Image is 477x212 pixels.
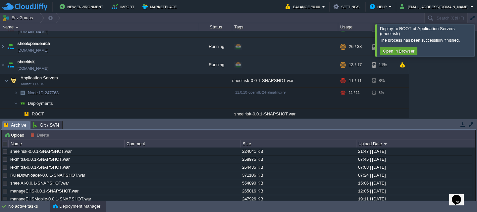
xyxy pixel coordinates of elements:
div: Status [199,23,232,31]
img: AMDAwAAAACH5BAEAAAAALAAAAAABAAEAAAICRAEAOw== [14,89,18,100]
div: Usage [339,23,408,31]
img: AMDAwAAAACH5BAEAAAAALAAAAAABAAEAAAICRAEAOw== [6,39,15,57]
a: RuleDownloader-0.0.1-SNAPSHOT.war [10,173,85,178]
img: AMDAwAAAACH5BAEAAAAALAAAAAABAAEAAAICRAEAOw== [0,39,6,57]
div: 11 / 11 [349,76,362,89]
div: 19:11 | [DATE] [356,195,472,203]
span: Deploy to ROOT of Application Servers (sheelrisk) [380,26,455,36]
a: manageEHS-0.0.1-SNAPSHOT.war [10,189,79,193]
button: Open in Browser [381,48,416,54]
div: 247926 KB [240,195,356,203]
img: AMDAwAAAACH5BAEAAAAALAAAAAABAAEAAAICRAEAOw== [22,110,31,121]
img: AMDAwAAAACH5BAEAAAAALAAAAAABAAEAAAICRAEAOw== [9,76,18,89]
img: AMDAwAAAACH5BAEAAAAALAAAAAABAAEAAAICRAEAOw== [16,26,19,28]
a: sheelrisk [18,60,35,67]
a: Deployments [27,102,54,108]
img: AMDAwAAAACH5BAEAAAAALAAAAAABAAEAAAICRAEAOw== [14,100,18,110]
div: sheelrisk-0.0.1-SNAPSHOT.war [232,110,338,121]
div: 265016 KB [240,187,356,195]
button: Settings [334,3,361,11]
a: Application ServersTomcat 11.0.10 [20,77,59,82]
button: Marketplace [142,3,179,11]
img: AMDAwAAAACH5BAEAAAAALAAAAAABAAEAAAICRAEAOw== [18,110,22,121]
div: 554890 KB [240,179,356,187]
a: ROOT [31,113,45,118]
div: Name [9,140,124,148]
div: sheelrisk-0.0.1-SNAPSHOT.war [232,76,338,89]
div: 5% [372,39,394,57]
div: 8% [372,89,394,100]
button: Import [112,3,136,11]
button: Help [370,3,389,11]
div: 371106 KB [240,171,356,179]
img: CloudJiffy [2,3,47,11]
div: 07:45 | [DATE] [356,155,472,163]
iframe: chat widget [449,186,470,205]
a: sheelrisk-0.0.1-SNAPSHOT.war [10,149,72,154]
div: 264435 KB [240,163,356,171]
img: AMDAwAAAACH5BAEAAAAALAAAAAABAAEAAAICRAEAOw== [0,58,6,75]
div: Upload Date [357,140,472,148]
img: AMDAwAAAACH5BAEAAAAALAAAAAABAAEAAAICRAEAOw== [18,100,27,110]
a: sheelAI-0.0.1-SNAPSHOT.war [10,181,69,186]
div: Running [199,58,232,75]
button: Delete [30,132,51,138]
img: AMDAwAAAACH5BAEAAAAALAAAAAABAAEAAAICRAEAOw== [6,58,15,75]
div: 258975 KB [240,155,356,163]
a: [DOMAIN_NAME] [18,67,48,73]
button: Upload [4,132,26,138]
a: sheelopensearch [18,42,50,49]
span: 11.0.10-openjdk-24-almalinux-9 [235,92,286,96]
div: No active tasks [8,201,50,212]
img: AMDAwAAAACH5BAEAAAAALAAAAAABAAEAAAICRAEAOw== [5,76,9,89]
span: Tomcat 11.0.10 [21,84,44,88]
button: Deployment Manager [53,203,100,210]
span: Node ID: [28,92,45,97]
div: 07:24 | [DATE] [356,171,472,179]
span: [DOMAIN_NAME] [18,49,48,55]
div: 13 / 17 [349,58,362,75]
img: AMDAwAAAACH5BAEAAAAALAAAAAABAAEAAAICRAEAOw== [18,89,27,100]
span: Archive [4,121,26,129]
div: Size [241,140,356,148]
button: Balance ₹0.00 [286,3,322,11]
div: 21:47 | [DATE] [356,148,472,155]
div: Name [1,23,199,31]
div: 224041 KB [240,148,356,155]
a: Node ID:247768 [27,92,60,97]
div: Running [199,39,232,57]
div: 12:05 | [DATE] [356,187,472,195]
div: 15:06 | [DATE] [356,179,472,187]
div: 11 / 11 [349,89,360,100]
span: 247768 [27,92,60,97]
div: The process has been successfully finished. [380,38,473,43]
a: [DOMAIN_NAME] [18,30,48,37]
div: Comment [125,140,240,148]
div: Tags [233,23,338,31]
span: Application Servers [20,77,59,82]
button: Env Groups [2,13,35,22]
div: 07:03 | [DATE] [356,163,472,171]
span: Git / SVN [33,121,59,129]
div: 26 / 38 [349,39,362,57]
div: 8% [372,76,394,89]
button: New Environment [60,3,105,11]
div: 11% [372,58,394,75]
a: manageEHSMobile-0.0.1-SNAPSHOT.war [10,196,91,201]
button: [EMAIL_ADDRESS][DOMAIN_NAME] [400,3,470,11]
a: lexmitra-0.0.1-SNAPSHOT.war [10,165,70,170]
a: lexmitra-0.0.1-SNAPSHOT.war [10,157,70,162]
